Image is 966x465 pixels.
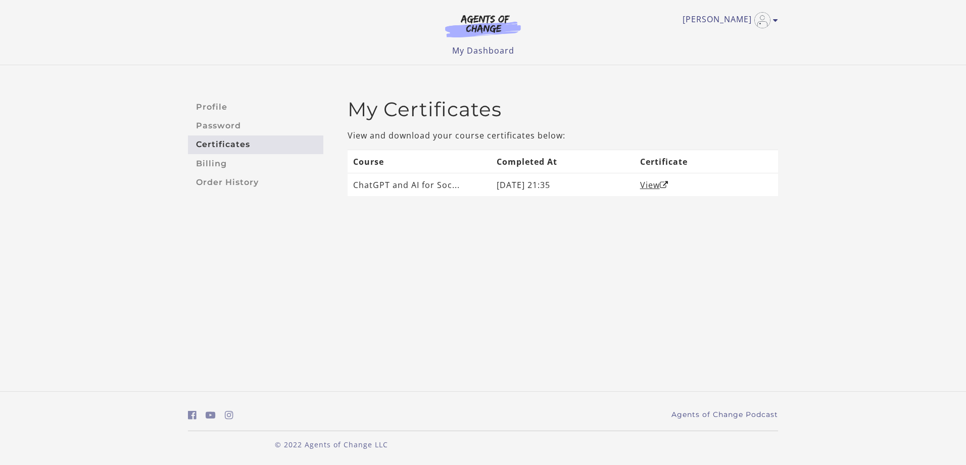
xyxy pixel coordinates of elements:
[206,408,216,423] a: https://www.youtube.com/c/AgentsofChangeTestPrepbyMeaganMitchell (Open in a new window)
[683,12,773,28] a: Toggle menu
[348,150,491,173] th: Course
[491,173,635,197] td: [DATE] 21:35
[188,98,323,116] a: Profile
[188,154,323,173] a: Billing
[188,410,197,420] i: https://www.facebook.com/groups/aswbtestprep (Open in a new window)
[225,408,233,423] a: https://www.instagram.com/agentsofchangeprep/ (Open in a new window)
[348,129,778,142] p: View and download your course certificates below:
[635,150,778,173] th: Certificate
[348,173,491,197] td: ChatGPT and AI for Soc...
[188,173,323,192] a: Order History
[640,179,668,191] a: ViewOpen in a new window
[188,116,323,135] a: Password
[671,409,778,420] a: Agents of Change Podcast
[491,150,635,173] th: Completed At
[434,14,532,37] img: Agents of Change Logo
[225,410,233,420] i: https://www.instagram.com/agentsofchangeprep/ (Open in a new window)
[188,408,197,423] a: https://www.facebook.com/groups/aswbtestprep (Open in a new window)
[206,410,216,420] i: https://www.youtube.com/c/AgentsofChangeTestPrepbyMeaganMitchell (Open in a new window)
[188,135,323,154] a: Certificates
[452,45,514,56] a: My Dashboard
[348,98,778,121] h2: My Certificates
[660,181,668,189] i: Open in a new window
[188,439,475,450] p: © 2022 Agents of Change LLC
